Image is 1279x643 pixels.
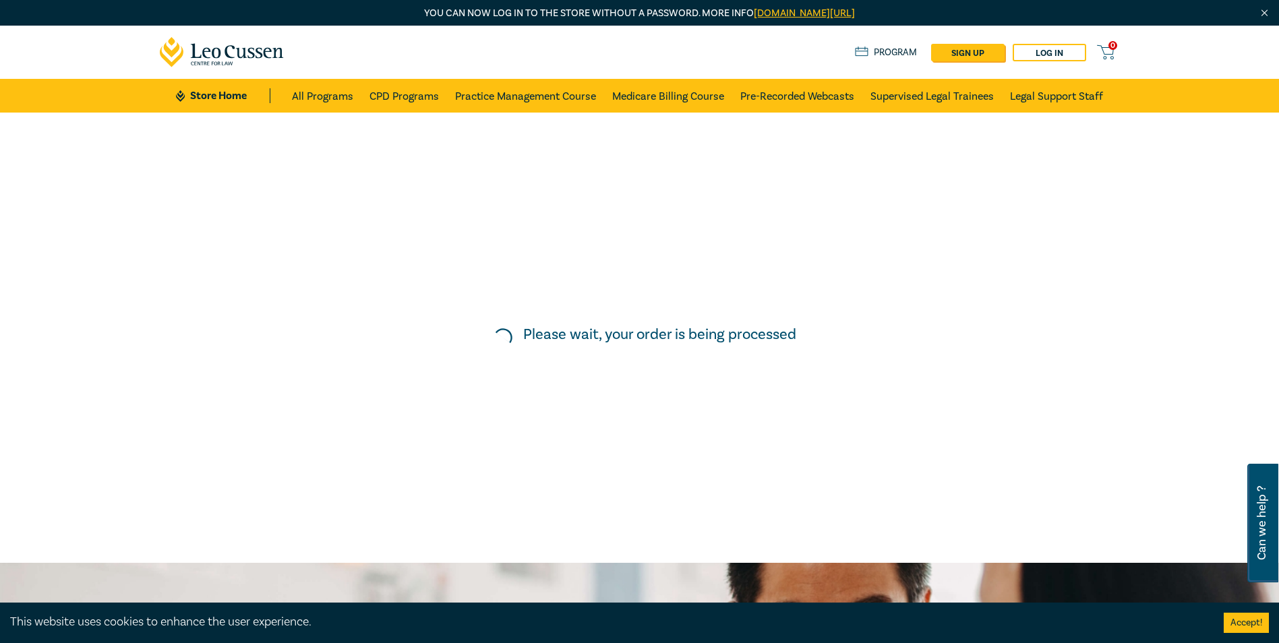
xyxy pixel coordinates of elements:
[740,79,854,113] a: Pre-Recorded Webcasts
[754,7,855,20] a: [DOMAIN_NAME][URL]
[1224,613,1269,633] button: Accept cookies
[612,79,724,113] a: Medicare Billing Course
[1013,44,1086,61] a: Log in
[523,326,796,343] h5: Please wait, your order is being processed
[10,613,1203,631] div: This website uses cookies to enhance the user experience.
[1259,7,1270,19] img: Close
[176,88,270,103] a: Store Home
[292,79,353,113] a: All Programs
[160,6,1120,21] p: You can now log in to the store without a password. More info
[931,44,1005,61] a: sign up
[870,79,994,113] a: Supervised Legal Trainees
[1108,41,1117,50] span: 0
[369,79,439,113] a: CPD Programs
[855,45,918,60] a: Program
[1255,472,1268,574] span: Can we help ?
[1010,79,1103,113] a: Legal Support Staff
[455,79,596,113] a: Practice Management Course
